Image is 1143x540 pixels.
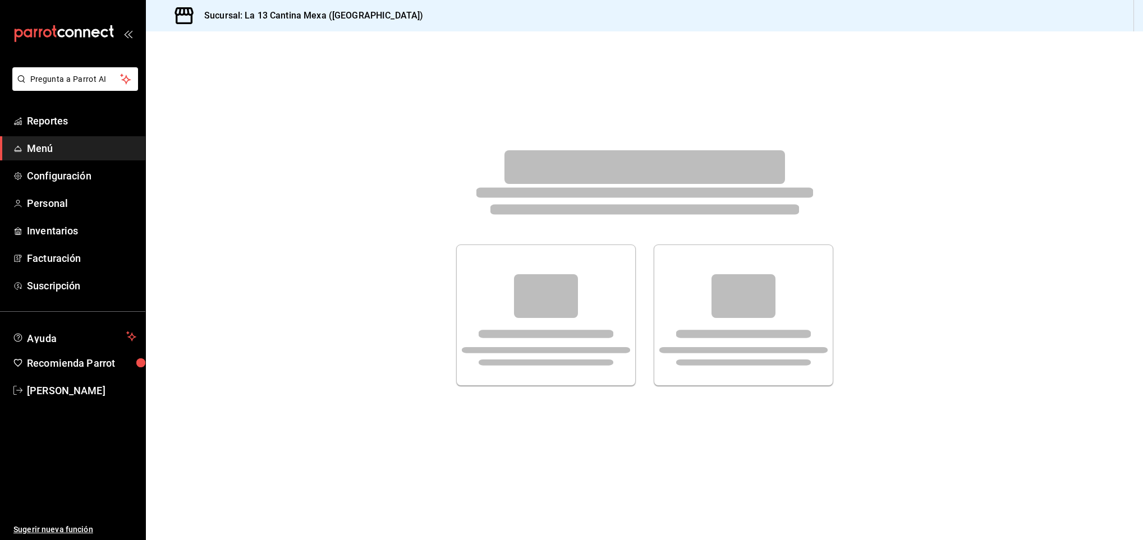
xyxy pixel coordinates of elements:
[27,330,122,343] span: Ayuda
[123,29,132,38] button: open_drawer_menu
[27,356,136,371] span: Recomienda Parrot
[27,383,136,398] span: [PERSON_NAME]
[8,81,138,93] a: Pregunta a Parrot AI
[27,168,136,183] span: Configuración
[27,141,136,156] span: Menú
[13,524,136,536] span: Sugerir nueva función
[27,278,136,293] span: Suscripción
[30,73,121,85] span: Pregunta a Parrot AI
[27,113,136,128] span: Reportes
[12,67,138,91] button: Pregunta a Parrot AI
[195,9,423,22] h3: Sucursal: La 13 Cantina Mexa ([GEOGRAPHIC_DATA])
[27,251,136,266] span: Facturación
[27,196,136,211] span: Personal
[27,223,136,238] span: Inventarios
